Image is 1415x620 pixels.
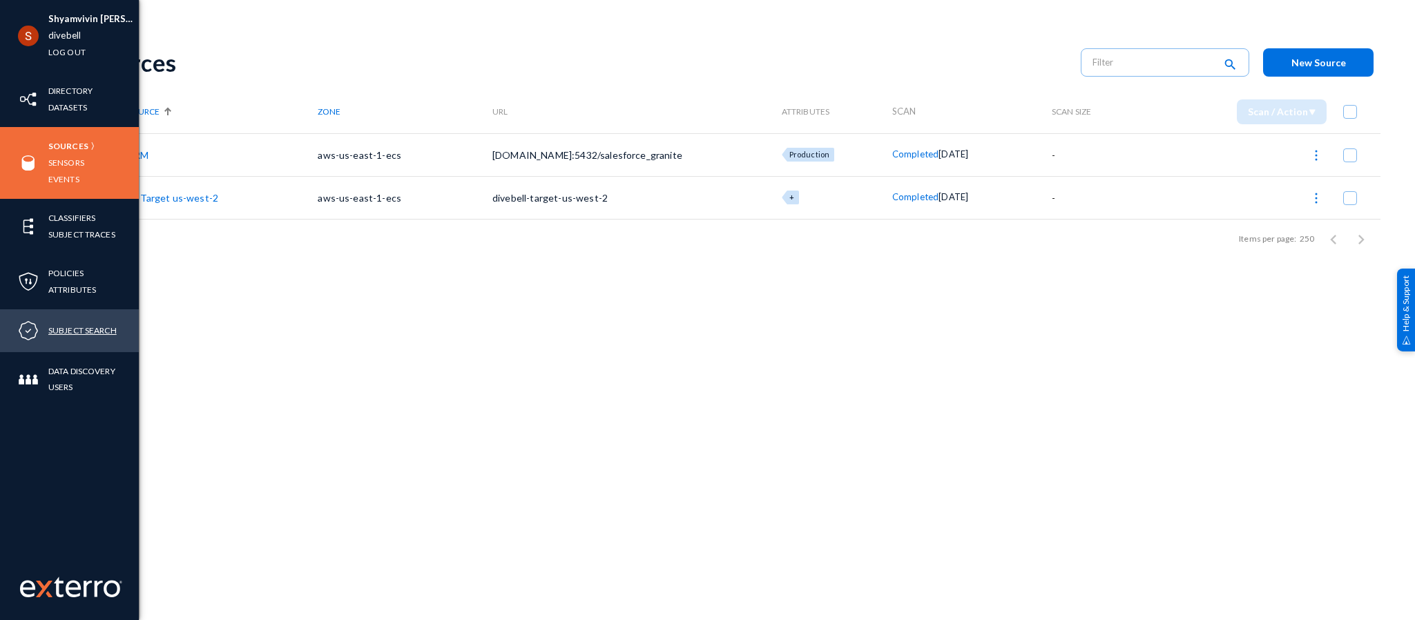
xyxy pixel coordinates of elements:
div: Source [127,106,318,117]
a: Subject Search [48,322,117,338]
img: icon-compliance.svg [18,320,39,341]
div: Items per page: [1239,233,1296,245]
button: Previous page [1320,225,1347,253]
a: Log out [48,44,86,60]
span: [DATE] [938,148,968,159]
img: icon-more.svg [1309,191,1323,205]
span: Production [789,150,830,159]
a: Classifiers [48,210,95,226]
li: Shyamvivin [PERSON_NAME] [PERSON_NAME] [48,11,139,28]
td: - [1052,176,1135,219]
input: Filter [1092,52,1214,72]
div: Zone [318,106,492,117]
span: New Source [1291,57,1346,68]
a: Data Discovery Users [48,363,139,395]
span: Completed [892,191,938,202]
a: Datasets [48,99,87,115]
img: icon-sources.svg [18,153,39,173]
a: Sensors [48,155,84,171]
td: aws-us-east-1-ecs [318,133,492,176]
img: help_support.svg [1402,336,1411,345]
div: Sources [91,48,1067,77]
a: S3 Target us-west-2 [127,192,218,204]
mat-icon: search [1222,56,1238,75]
a: divebell [48,28,81,43]
img: icon-elements.svg [18,216,39,237]
img: icon-members.svg [18,369,39,390]
div: Help & Support [1397,269,1415,351]
img: icon-policies.svg [18,271,39,292]
span: Completed [892,148,938,159]
a: Events [48,171,79,187]
img: ACg8ocLCHWB70YVmYJSZIkanuWRMiAOKj9BOxslbKTvretzi-06qRA=s96-c [18,26,39,46]
span: Source [127,106,160,117]
a: Sources [48,138,88,154]
span: Scan Size [1052,106,1091,117]
span: Scan [892,106,916,117]
td: aws-us-east-1-ecs [318,176,492,219]
div: 250 [1300,233,1314,245]
img: icon-more.svg [1309,148,1323,162]
span: Zone [318,106,340,117]
span: URL [492,106,508,117]
button: Next page [1347,225,1375,253]
span: divebell-target-us-west-2 [492,192,608,204]
span: [DOMAIN_NAME]:5432/salesforce_granite [492,149,682,161]
td: - [1052,133,1135,176]
span: + [789,193,794,202]
img: exterro-logo.svg [36,581,52,597]
span: Attributes [782,106,830,117]
img: icon-inventory.svg [18,89,39,110]
a: Subject Traces [48,226,115,242]
a: Policies [48,265,84,281]
button: New Source [1263,48,1374,77]
span: [DATE] [938,191,968,202]
img: exterro-work-mark.svg [20,577,122,597]
a: Directory [48,83,93,99]
a: Attributes [48,282,96,298]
